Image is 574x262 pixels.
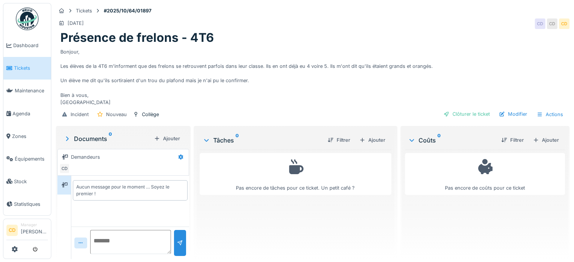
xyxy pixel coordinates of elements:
div: [DATE] [68,20,84,27]
a: CD Manager[PERSON_NAME] [6,222,48,240]
a: Zones [3,125,51,147]
span: Tickets [14,64,48,72]
div: CD [535,18,545,29]
div: Filtrer [325,135,353,145]
h1: Présence de frelons - 4T6 [60,31,214,45]
div: Tâches [203,136,322,145]
span: Équipements [15,155,48,162]
a: Tickets [3,57,51,80]
div: Tickets [76,7,92,14]
div: Collège [142,111,159,118]
a: Agenda [3,102,51,125]
div: Bonjour, Les élèves de la 4T6 m'informent que des frelons se retrouvent parfois dans leur classe.... [60,45,565,106]
strong: #2025/10/64/01897 [101,7,154,14]
a: Statistiques [3,193,51,215]
img: Badge_color-CXgf-gQk.svg [16,8,38,30]
div: Ajouter [356,135,388,145]
li: [PERSON_NAME] [21,222,48,238]
div: Coûts [408,136,495,145]
span: Zones [12,133,48,140]
div: Ajouter [530,135,562,145]
div: Pas encore de tâches pour ce ticket. Un petit café ? [205,156,386,192]
div: Clôturer le ticket [440,109,493,119]
div: Aucun message pour le moment … Soyez le premier ! [76,184,184,197]
div: CD [559,18,569,29]
li: CD [6,225,18,236]
a: Dashboard [3,34,51,57]
div: Pas encore de coûts pour ce ticket [410,156,560,192]
sup: 0 [109,134,112,143]
span: Dashboard [13,42,48,49]
span: Maintenance [15,87,48,94]
div: Nouveau [106,111,127,118]
div: Documents [63,134,151,143]
span: Statistiques [14,201,48,208]
div: Modifier [496,109,530,119]
a: Maintenance [3,80,51,102]
span: Agenda [12,110,48,117]
div: Filtrer [498,135,527,145]
div: Ajouter [151,133,183,144]
a: Stock [3,170,51,193]
a: Équipements [3,147,51,170]
div: CD [59,163,70,174]
div: Manager [21,222,48,228]
div: Actions [533,109,566,120]
div: CD [547,18,557,29]
sup: 0 [235,136,239,145]
sup: 0 [437,136,441,145]
span: Stock [14,178,48,185]
div: Demandeurs [71,153,100,161]
div: Incident [71,111,89,118]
